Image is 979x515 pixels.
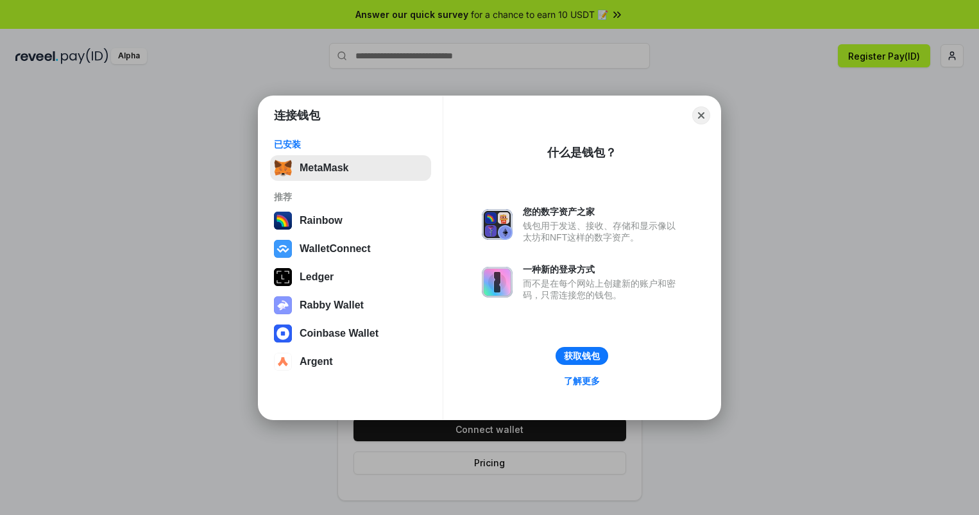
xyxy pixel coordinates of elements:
button: WalletConnect [270,236,431,262]
div: 而不是在每个网站上创建新的账户和密码，只需连接您的钱包。 [523,278,682,301]
img: svg+xml,%3Csvg%20xmlns%3D%22http%3A%2F%2Fwww.w3.org%2F2000%2Fsvg%22%20fill%3D%22none%22%20viewBox... [482,209,513,240]
button: Close [692,106,710,124]
div: Ledger [300,271,334,283]
div: 什么是钱包？ [547,145,617,160]
div: MetaMask [300,162,348,174]
img: svg+xml,%3Csvg%20width%3D%2228%22%20height%3D%2228%22%20viewBox%3D%220%200%2028%2028%22%20fill%3D... [274,325,292,342]
div: 钱包用于发送、接收、存储和显示像以太坊和NFT这样的数字资产。 [523,220,682,243]
div: Rabby Wallet [300,300,364,311]
img: svg+xml,%3Csvg%20xmlns%3D%22http%3A%2F%2Fwww.w3.org%2F2000%2Fsvg%22%20fill%3D%22none%22%20viewBox... [482,267,513,298]
img: svg+xml,%3Csvg%20width%3D%2228%22%20height%3D%2228%22%20viewBox%3D%220%200%2028%2028%22%20fill%3D... [274,240,292,258]
div: Coinbase Wallet [300,328,379,339]
a: 了解更多 [556,373,608,389]
div: 您的数字资产之家 [523,206,682,217]
div: 了解更多 [564,375,600,387]
img: svg+xml,%3Csvg%20width%3D%22120%22%20height%3D%22120%22%20viewBox%3D%220%200%20120%20120%22%20fil... [274,212,292,230]
button: Rabby Wallet [270,292,431,318]
button: MetaMask [270,155,431,181]
div: 已安装 [274,139,427,150]
div: 推荐 [274,191,427,203]
div: Rainbow [300,215,343,226]
img: svg+xml,%3Csvg%20xmlns%3D%22http%3A%2F%2Fwww.w3.org%2F2000%2Fsvg%22%20width%3D%2228%22%20height%3... [274,268,292,286]
div: WalletConnect [300,243,371,255]
button: Argent [270,349,431,375]
button: Coinbase Wallet [270,321,431,346]
button: Rainbow [270,208,431,233]
button: Ledger [270,264,431,290]
img: svg+xml,%3Csvg%20xmlns%3D%22http%3A%2F%2Fwww.w3.org%2F2000%2Fsvg%22%20fill%3D%22none%22%20viewBox... [274,296,292,314]
div: 一种新的登录方式 [523,264,682,275]
button: 获取钱包 [556,347,608,365]
div: 获取钱包 [564,350,600,362]
div: Argent [300,356,333,367]
img: svg+xml,%3Csvg%20width%3D%2228%22%20height%3D%2228%22%20viewBox%3D%220%200%2028%2028%22%20fill%3D... [274,353,292,371]
h1: 连接钱包 [274,108,320,123]
img: svg+xml,%3Csvg%20fill%3D%22none%22%20height%3D%2233%22%20viewBox%3D%220%200%2035%2033%22%20width%... [274,159,292,177]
